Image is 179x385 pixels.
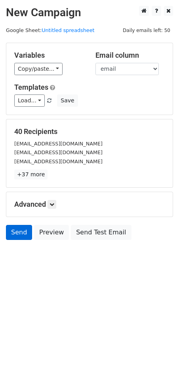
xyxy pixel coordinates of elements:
small: [EMAIL_ADDRESS][DOMAIN_NAME] [14,149,103,155]
a: Copy/paste... [14,63,63,75]
h5: 40 Recipients [14,127,165,136]
h2: New Campaign [6,6,173,19]
a: Send [6,225,32,240]
button: Save [57,94,78,107]
h5: Email column [95,51,165,60]
a: Send Test Email [71,225,131,240]
small: [EMAIL_ADDRESS][DOMAIN_NAME] [14,159,103,164]
iframe: Chat Widget [139,347,179,385]
h5: Variables [14,51,84,60]
span: Daily emails left: 50 [120,26,173,35]
a: +37 more [14,170,48,179]
a: Untitled spreadsheet [42,27,94,33]
a: Preview [34,225,69,240]
h5: Advanced [14,200,165,209]
a: Daily emails left: 50 [120,27,173,33]
small: [EMAIL_ADDRESS][DOMAIN_NAME] [14,141,103,147]
a: Templates [14,83,48,91]
a: Load... [14,94,45,107]
small: Google Sheet: [6,27,95,33]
